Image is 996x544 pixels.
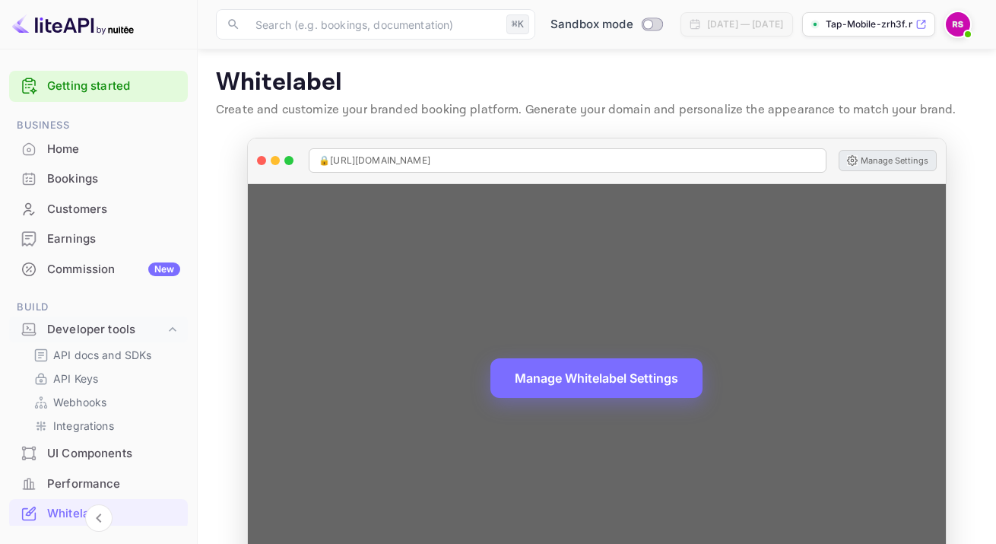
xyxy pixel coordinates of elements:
button: Manage Whitelabel Settings [490,358,703,398]
div: Switch to Production mode [544,16,668,33]
span: 🔒 [URL][DOMAIN_NAME] [319,154,430,167]
div: [DATE] — [DATE] [707,17,783,31]
a: Getting started [47,78,180,95]
a: API Keys [33,371,176,387]
img: LiteAPI logo [12,12,134,37]
div: API Keys [27,367,182,390]
div: ⌘K [506,14,529,34]
img: Raul Sosa [946,12,970,37]
p: Tap-Mobile-zrh3f.nuite... [826,17,912,31]
div: Performance [47,476,180,493]
div: Home [47,141,180,158]
div: UI Components [9,439,188,469]
div: Customers [9,195,188,224]
div: Customers [47,201,180,218]
div: Whitelabel [47,505,180,523]
div: Whitelabel [9,499,188,529]
div: Home [9,135,188,164]
div: Getting started [9,71,188,102]
span: Business [9,117,188,134]
a: Integrations [33,418,176,434]
a: Webhooks [33,394,176,410]
a: API docs and SDKs [33,347,176,363]
a: Customers [9,195,188,223]
p: Create and customize your branded booking platform. Generate your domain and personalize the appe... [216,101,978,119]
div: Earnings [47,231,180,248]
div: Performance [9,469,188,499]
a: Earnings [9,224,188,253]
a: Performance [9,469,188,498]
a: CommissionNew [9,255,188,283]
p: API docs and SDKs [53,347,152,363]
div: API docs and SDKs [27,344,182,366]
div: Developer tools [47,321,165,339]
a: Bookings [9,164,188,192]
a: Home [9,135,188,163]
p: Integrations [53,418,114,434]
span: Sandbox mode [550,16,633,33]
div: Bookings [47,170,180,188]
div: New [148,262,180,276]
div: Developer tools [9,317,188,343]
button: Collapse navigation [85,504,113,532]
div: Commission [47,261,180,278]
div: Integrations [27,415,182,437]
p: API Keys [53,371,98,387]
div: Earnings [9,224,188,254]
div: UI Components [47,445,180,463]
button: Manage Settings [839,150,937,171]
div: Webhooks [27,391,182,413]
a: UI Components [9,439,188,467]
div: CommissionNew [9,255,188,285]
input: Search (e.g. bookings, documentation) [246,9,500,40]
p: Whitelabel [216,68,978,98]
a: Whitelabel [9,499,188,527]
p: Webhooks [53,394,106,410]
div: Bookings [9,164,188,194]
span: Build [9,299,188,316]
